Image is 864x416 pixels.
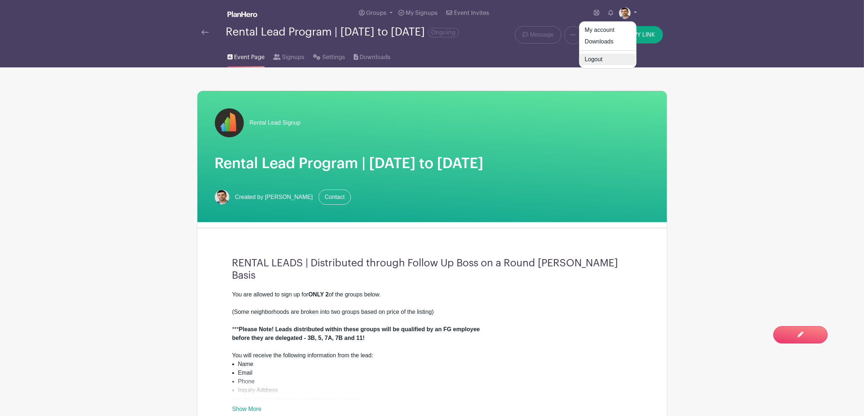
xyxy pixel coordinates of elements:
li: Inquiry Address [238,386,632,395]
strong: before they are delegated - 3B, 5, 7A, 7B and 11! [232,335,365,341]
span: Ongoing [428,28,459,37]
span: My Signups [406,10,438,16]
span: Rental Lead Signup [250,118,301,127]
li: Phone [238,377,632,386]
img: logo_white-6c42ec7e38ccf1d336a20a19083b03d10ae64f83f12c07503d8b9e83406b4c7d.svg [228,11,257,17]
a: Message [515,26,561,43]
div: You will receive leads from the Following Sources: [232,395,632,403]
a: My account [579,24,636,36]
img: fulton-grace-logo.jpeg [215,108,244,137]
span: COPY LINK [625,32,655,38]
a: Signups [273,44,304,67]
strong: ONLY 2 [308,291,329,298]
strong: Please Note! Leads distributed within these groups will be qualified by an FG employee [239,326,480,332]
img: Screen%20Shot%202023-02-21%20at%2010.54.51%20AM.png [619,7,631,19]
a: Event Page [228,44,265,67]
div: You are allowed to sign up for of the groups below. [232,290,632,299]
span: Downloads [360,53,390,62]
span: Created by [PERSON_NAME] [235,193,313,201]
a: Logout [579,54,636,65]
div: (Some neighborhoods are broken into two groups based on price of the listing) [232,308,632,316]
img: back-arrow-29a5d9b10d5bd6ae65dc969a981735edf675c4d7a1fe02e03b50dbd4ba3cdb55.svg [201,30,209,35]
img: Screen%20Shot%202023-02-21%20at%2010.54.51%20AM.png [215,190,229,204]
span: Event Invites [454,10,489,16]
span: Message [530,30,554,39]
h1: Rental Lead Program | [DATE] to [DATE] [215,155,650,172]
li: Email [238,369,632,377]
a: Downloads [354,44,390,67]
div: Groups [579,21,637,68]
span: Event Page [234,53,265,62]
h3: RENTAL LEADS | Distributed through Follow Up Boss on a Round [PERSON_NAME] Basis [232,257,632,282]
a: Show More [232,406,262,415]
span: Groups [366,10,386,16]
div: Rental Lead Program | [DATE] to [DATE] [226,26,459,38]
a: Settings [313,44,345,67]
a: Downloads [579,36,636,47]
li: Name [238,360,632,369]
a: Contact [319,190,351,205]
span: Signups [282,53,304,62]
span: Settings [322,53,345,62]
div: You will receive the following information from the lead: [232,351,632,360]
